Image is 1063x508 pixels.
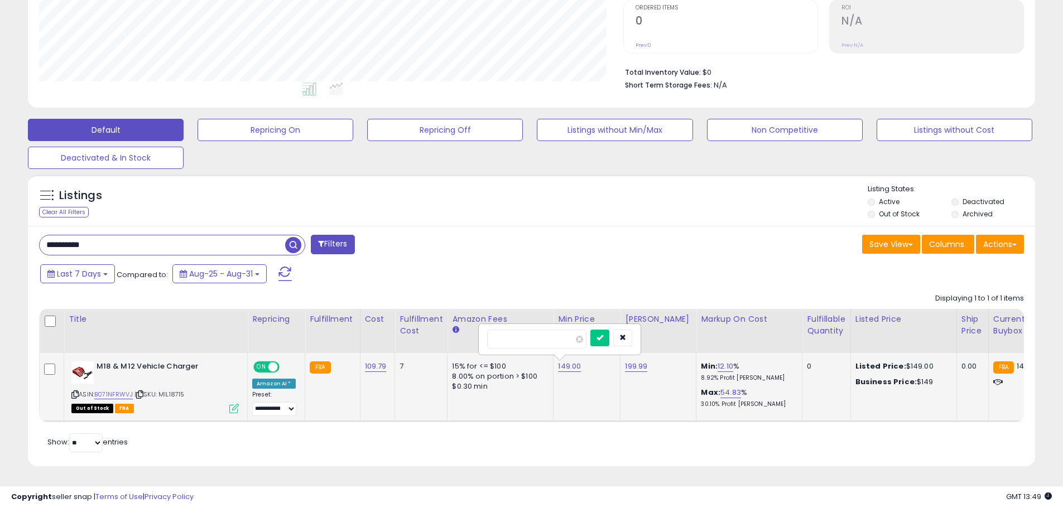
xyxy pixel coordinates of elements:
[976,235,1024,254] button: Actions
[855,361,948,371] div: $149.00
[365,313,391,325] div: Cost
[254,362,268,372] span: ON
[807,361,841,371] div: 0
[71,361,239,412] div: ASIN:
[558,313,615,325] div: Min Price
[701,361,793,382] div: %
[1017,361,1028,371] span: 149
[57,268,101,279] span: Last 7 Days
[701,374,793,382] p: 8.92% Profit [PERSON_NAME]
[855,376,917,387] b: Business Price:
[841,42,863,49] small: Prev: N/A
[841,14,1023,30] h2: N/A
[11,491,52,502] strong: Copyright
[636,14,817,30] h2: 0
[71,404,113,413] span: All listings that are currently out of stock and unavailable for purchase on Amazon
[701,387,720,398] b: Max:
[39,207,89,217] div: Clear All Filters
[452,361,545,371] div: 15% for <= $100
[95,491,143,502] a: Terms of Use
[278,362,296,372] span: OFF
[11,492,194,502] div: seller snap | |
[400,313,442,337] div: Fulfillment Cost
[625,67,701,77] b: Total Inventory Value:
[145,491,194,502] a: Privacy Policy
[365,361,387,372] a: 109.79
[963,197,1004,206] label: Deactivated
[879,209,920,219] label: Out of Stock
[134,390,185,399] span: | SKU: MIL18715
[701,313,797,325] div: Markup on Cost
[696,309,802,353] th: The percentage added to the cost of goods (COGS) that forms the calculator for Min & Max prices.
[310,313,355,325] div: Fulfillment
[189,268,253,279] span: Aug-25 - Aug-31
[198,119,353,141] button: Repricing On
[47,437,128,447] span: Show: entries
[707,119,863,141] button: Non Competitive
[625,80,712,90] b: Short Term Storage Fees:
[636,42,651,49] small: Prev: 0
[537,119,692,141] button: Listings without Min/Max
[1006,491,1052,502] span: 2025-09-8 13:49 GMT
[71,361,94,384] img: 41cRC8ltlXL._SL40_.jpg
[28,119,184,141] button: Default
[252,379,296,389] div: Amazon AI *
[40,264,115,283] button: Last 7 Days
[714,80,727,90] span: N/A
[558,361,581,372] a: 149.00
[367,119,523,141] button: Repricing Off
[993,313,1051,337] div: Current Buybox Price
[855,377,948,387] div: $149
[701,361,718,371] b: Min:
[172,264,267,283] button: Aug-25 - Aug-31
[855,361,906,371] b: Listed Price:
[452,381,545,391] div: $0.30 min
[701,400,793,408] p: 30.10% Profit [PERSON_NAME]
[252,313,300,325] div: Repricing
[961,313,984,337] div: Ship Price
[117,269,168,280] span: Compared to:
[452,325,459,335] small: Amazon Fees.
[807,313,845,337] div: Fulfillable Quantity
[97,361,232,375] b: M18 & M12 Vehicle Charger
[701,388,793,408] div: %
[115,404,134,413] span: FBA
[877,119,1032,141] button: Listings without Cost
[993,361,1014,374] small: FBA
[28,147,184,169] button: Deactivated & In Stock
[452,313,549,325] div: Amazon Fees
[59,188,102,204] h5: Listings
[868,184,1035,195] p: Listing States:
[625,65,1016,78] li: $0
[94,390,133,399] a: B071NFRWVJ
[452,371,545,381] div: 8.00% on portion > $100
[879,197,900,206] label: Active
[636,5,817,11] span: Ordered Items
[961,361,980,371] div: 0.00
[400,361,439,371] div: 7
[311,235,354,254] button: Filters
[963,209,993,219] label: Archived
[625,313,691,325] div: [PERSON_NAME]
[718,361,733,372] a: 12.10
[69,313,243,325] div: Title
[922,235,974,254] button: Columns
[252,391,296,416] div: Preset:
[929,239,964,250] span: Columns
[720,387,741,398] a: 54.83
[855,313,952,325] div: Listed Price
[935,293,1024,304] div: Displaying 1 to 1 of 1 items
[310,361,330,374] small: FBA
[625,361,647,372] a: 199.99
[841,5,1023,11] span: ROI
[862,235,920,254] button: Save View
